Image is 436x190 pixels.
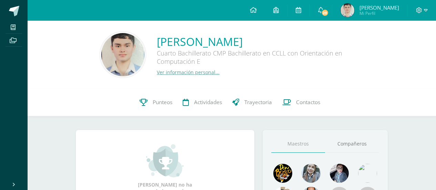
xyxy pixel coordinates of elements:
[178,89,227,116] a: Actividades
[330,164,349,183] img: b8baad08a0802a54ee139394226d2cf3.png
[325,135,379,153] a: Compañeros
[157,69,220,76] a: Ver información personal...
[194,99,222,106] span: Actividades
[277,89,325,116] a: Contactos
[134,89,178,116] a: Punteos
[359,10,399,16] span: Mi Perfil
[244,99,272,106] span: Trayectoria
[296,99,320,106] span: Contactos
[227,89,277,116] a: Trayectoria
[157,34,364,49] a: [PERSON_NAME]
[273,164,292,183] img: 29fc2a48271e3f3676cb2cb292ff2552.png
[341,3,354,17] img: dd2fdfd14f22c95c8b71975986d73a17.png
[153,99,172,106] span: Punteos
[101,33,144,76] img: 5bd374f430da24edc9541387a1f6e464.png
[358,164,377,183] img: c25c8a4a46aeab7e345bf0f34826bacf.png
[302,164,321,183] img: 45bd7986b8947ad7e5894cbc9b781108.png
[146,143,184,178] img: achievement_small.png
[157,49,364,69] div: Cuarto Bachillerato CMP Bachillerato en CCLL con Orientación en Computación E
[271,135,325,153] a: Maestros
[321,9,328,17] span: 28
[359,4,399,11] span: [PERSON_NAME]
